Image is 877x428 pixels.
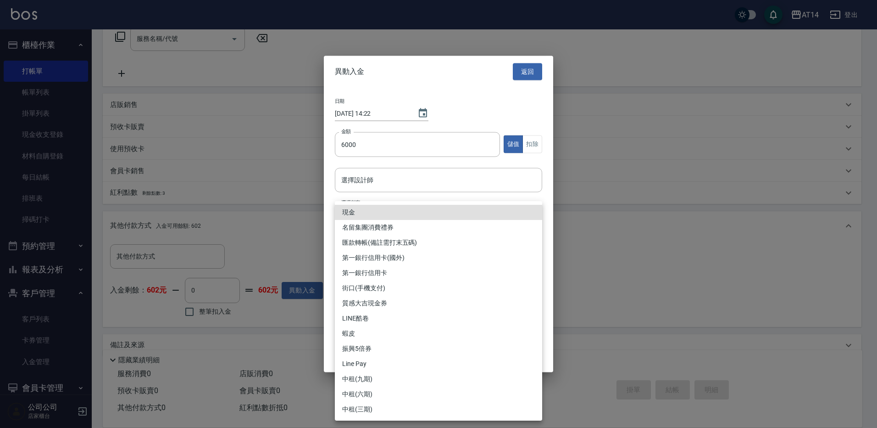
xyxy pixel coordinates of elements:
li: 質感大吉現金券 [335,296,542,311]
li: Line Pay [335,356,542,372]
li: 名留集團消費禮券 [335,220,542,235]
li: 街口(手機支付) [335,281,542,296]
li: 匯款轉帳(備註需打末五碼) [335,235,542,250]
li: 中租(九期) [335,372,542,387]
li: 中租(三期) [335,402,542,417]
li: 蝦皮 [335,326,542,341]
li: 第一銀行信用卡(國外) [335,250,542,265]
li: LINE酷卷 [335,311,542,326]
li: 現金 [335,205,542,220]
li: 第一銀行信用卡 [335,265,542,281]
li: 振興5倍券 [335,341,542,356]
li: 中租(六期) [335,387,542,402]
